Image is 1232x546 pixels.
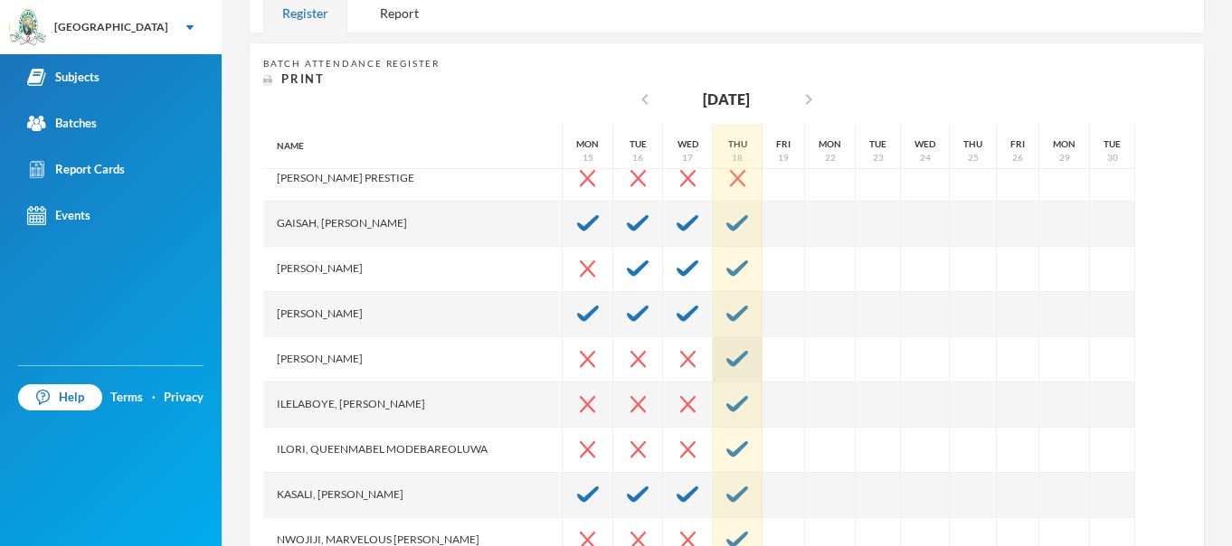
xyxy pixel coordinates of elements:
[630,137,647,151] div: Tue
[263,382,563,428] div: Ilelaboye, [PERSON_NAME]
[263,58,440,69] span: Batch Attendance Register
[263,337,563,382] div: [PERSON_NAME]
[634,89,656,110] i: chevron_left
[732,151,743,165] div: 18
[263,124,563,169] div: Name
[920,151,931,165] div: 24
[27,206,90,225] div: Events
[263,202,563,247] div: Gaisah, [PERSON_NAME]
[27,114,97,133] div: Batches
[915,137,935,151] div: Wed
[963,137,982,151] div: Thu
[869,137,886,151] div: Tue
[18,384,102,411] a: Help
[703,89,750,110] div: [DATE]
[825,151,836,165] div: 22
[1053,137,1076,151] div: Mon
[110,389,143,407] a: Terms
[583,151,593,165] div: 15
[576,137,599,151] div: Mon
[27,160,125,179] div: Report Cards
[1010,137,1025,151] div: Fri
[263,473,563,518] div: Kasali, [PERSON_NAME]
[27,68,100,87] div: Subjects
[798,89,820,110] i: chevron_right
[1059,151,1070,165] div: 29
[778,151,789,165] div: 19
[263,292,563,337] div: [PERSON_NAME]
[263,156,563,202] div: [PERSON_NAME] Prestige
[263,428,563,473] div: Ilori, Queenmabel Modebareoluwa
[682,151,693,165] div: 17
[873,151,884,165] div: 23
[1012,151,1023,165] div: 26
[54,19,168,35] div: [GEOGRAPHIC_DATA]
[263,247,563,292] div: [PERSON_NAME]
[164,389,204,407] a: Privacy
[1107,151,1118,165] div: 30
[281,71,325,86] span: Print
[968,151,979,165] div: 25
[819,137,841,151] div: Mon
[728,137,747,151] div: Thu
[776,137,791,151] div: Fri
[152,389,156,407] div: ·
[10,10,46,46] img: logo
[678,137,698,151] div: Wed
[632,151,643,165] div: 16
[1104,137,1121,151] div: Tue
